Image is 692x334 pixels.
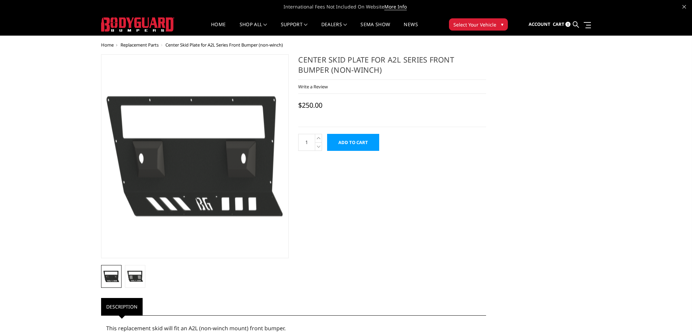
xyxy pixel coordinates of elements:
[404,22,418,35] a: News
[384,3,407,10] a: More Info
[529,21,550,27] span: Account
[298,54,486,80] h1: Center Skid Plate for A2L Series Front Bumper (non-winch)
[501,21,503,28] span: ▾
[101,17,174,32] img: BODYGUARD BUMPERS
[553,21,564,27] span: Cart
[101,298,143,315] a: Description
[101,42,114,48] a: Home
[165,42,283,48] span: Center Skid Plate for A2L Series Front Bumper (non-winch)
[281,22,308,35] a: Support
[127,267,143,286] img: Single Light Bar / No Sensors
[103,56,287,256] img: Single Light Bar / With Sensors
[529,15,550,34] a: Account
[360,22,390,35] a: SEMA Show
[240,22,267,35] a: shop all
[211,22,226,35] a: Home
[298,84,328,90] a: Write a Review
[321,22,347,35] a: Dealers
[103,267,119,286] img: Single Light Bar / With Sensors
[120,42,159,48] a: Replacement Parts
[565,22,570,27] span: 0
[453,21,496,28] span: Select Your Vehicle
[449,18,508,31] button: Select Your Vehicle
[101,54,289,258] a: Single Light Bar / With Sensors
[106,324,286,332] span: This replacement skid will fit an A2L (non-winch mount) front bumper.
[553,15,570,34] a: Cart 0
[298,101,322,110] span: $250.00
[327,134,379,151] input: Add to Cart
